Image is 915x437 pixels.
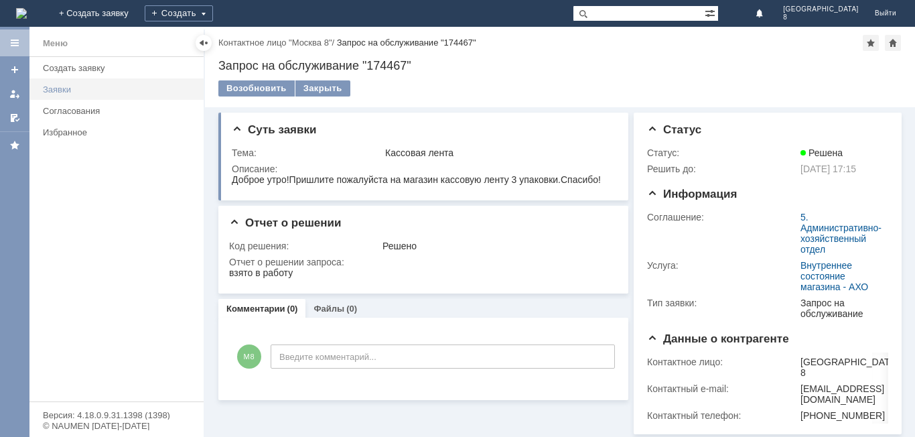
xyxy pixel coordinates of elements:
div: Код решения: [229,241,380,251]
div: Описание: [232,164,614,174]
div: (0) [346,304,357,314]
div: Решено [382,241,611,251]
a: Файлы [313,304,344,314]
div: © NAUMEN [DATE]-[DATE] [43,422,190,430]
div: Контактное лицо: [647,357,798,367]
div: Контактный телефон: [647,410,798,421]
span: Информация [647,188,737,200]
span: [GEOGRAPHIC_DATA] [783,5,859,13]
a: Заявки [38,79,201,100]
span: Статус [647,123,701,136]
div: Меню [43,36,68,52]
div: Решить до: [647,164,798,174]
div: Тип заявки: [647,298,798,308]
span: Отчет о решении [229,216,341,229]
div: Тема: [232,147,382,158]
a: Контактное лицо "Москва 8" [218,38,332,48]
div: Согласования [43,106,196,116]
div: (0) [287,304,298,314]
span: [DATE] 17:15 [800,164,856,174]
span: М8 [237,345,261,369]
div: Услуга: [647,260,798,271]
span: Решена [800,147,843,158]
a: Создать заявку [4,59,25,80]
div: / [218,38,337,48]
a: Внутреннее состояние магазина - АХО [800,260,868,292]
a: Согласования [38,101,201,121]
div: Создать [145,5,213,21]
span: Суть заявки [232,123,316,136]
div: [PHONE_NUMBER] [800,410,898,421]
div: Версия: 4.18.0.9.31.1398 (1398) [43,411,190,420]
div: Запрос на обслуживание "174467" [218,59,902,72]
div: Скрыть меню [196,35,212,51]
a: Мои заявки [4,83,25,105]
span: Данные о контрагенте [647,332,789,345]
a: Комментарии [226,304,285,314]
a: Создать заявку [38,58,201,78]
a: Мои согласования [4,107,25,129]
div: Запрос на обслуживание "174467" [337,38,476,48]
div: Сделать домашней страницей [885,35,901,51]
div: Запрос на обслуживание [800,298,883,319]
div: Контактный e-mail: [647,383,798,394]
a: 5. Административно-хозяйственный отдел [800,212,882,255]
div: Кассовая лента [385,147,611,158]
div: Соглашение: [647,212,798,223]
div: Избранное [43,127,181,137]
div: Создать заявку [43,63,196,73]
div: [EMAIL_ADDRESS][DOMAIN_NAME] [800,383,898,405]
div: Добавить в избранное [863,35,879,51]
div: Заявки [43,84,196,95]
span: Расширенный поиск [705,6,718,19]
div: Отчет о решении запроса: [229,257,614,267]
div: [GEOGRAPHIC_DATA] 8 [800,357,898,378]
img: logo [16,8,27,19]
span: 8 [783,13,859,21]
div: Статус: [647,147,798,158]
a: Перейти на домашнюю страницу [16,8,27,19]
